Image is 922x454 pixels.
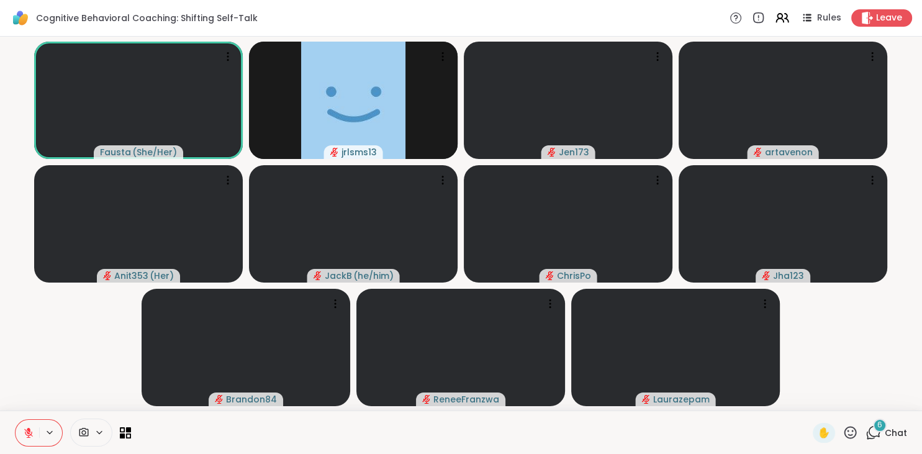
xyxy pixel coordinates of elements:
span: audio-muted [548,148,556,157]
span: Brandon84 [226,393,277,406]
span: Fausta [100,146,131,158]
span: artavenon [765,146,813,158]
span: Jen173 [559,146,589,158]
span: Rules [817,12,841,24]
span: audio-muted [546,271,554,280]
span: jrlsms13 [341,146,377,158]
span: ChrisPo [557,270,591,282]
img: ShareWell Logomark [10,7,31,29]
span: audio-muted [314,271,322,280]
span: JackB [325,270,352,282]
span: Cognitive Behavioral Coaching: Shifting Self-Talk [36,12,258,24]
span: Jha123 [773,270,804,282]
span: Anit353 [114,270,148,282]
span: Laurazepam [653,393,710,406]
span: audio-muted [422,395,431,404]
span: audio-muted [762,271,771,280]
span: audio-muted [103,271,112,280]
span: Leave [876,12,902,24]
span: 6 [877,420,882,430]
img: jrlsms13 [301,42,405,159]
span: audio-muted [215,395,224,404]
span: audio-muted [754,148,762,157]
span: audio-muted [330,148,339,157]
span: Chat [885,427,907,439]
span: ( Her ) [150,270,174,282]
span: ✋ [818,425,830,440]
span: audio-muted [642,395,651,404]
span: ( he/him ) [353,270,394,282]
span: ( She/Her ) [132,146,177,158]
span: ReneeFranzwa [433,393,499,406]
